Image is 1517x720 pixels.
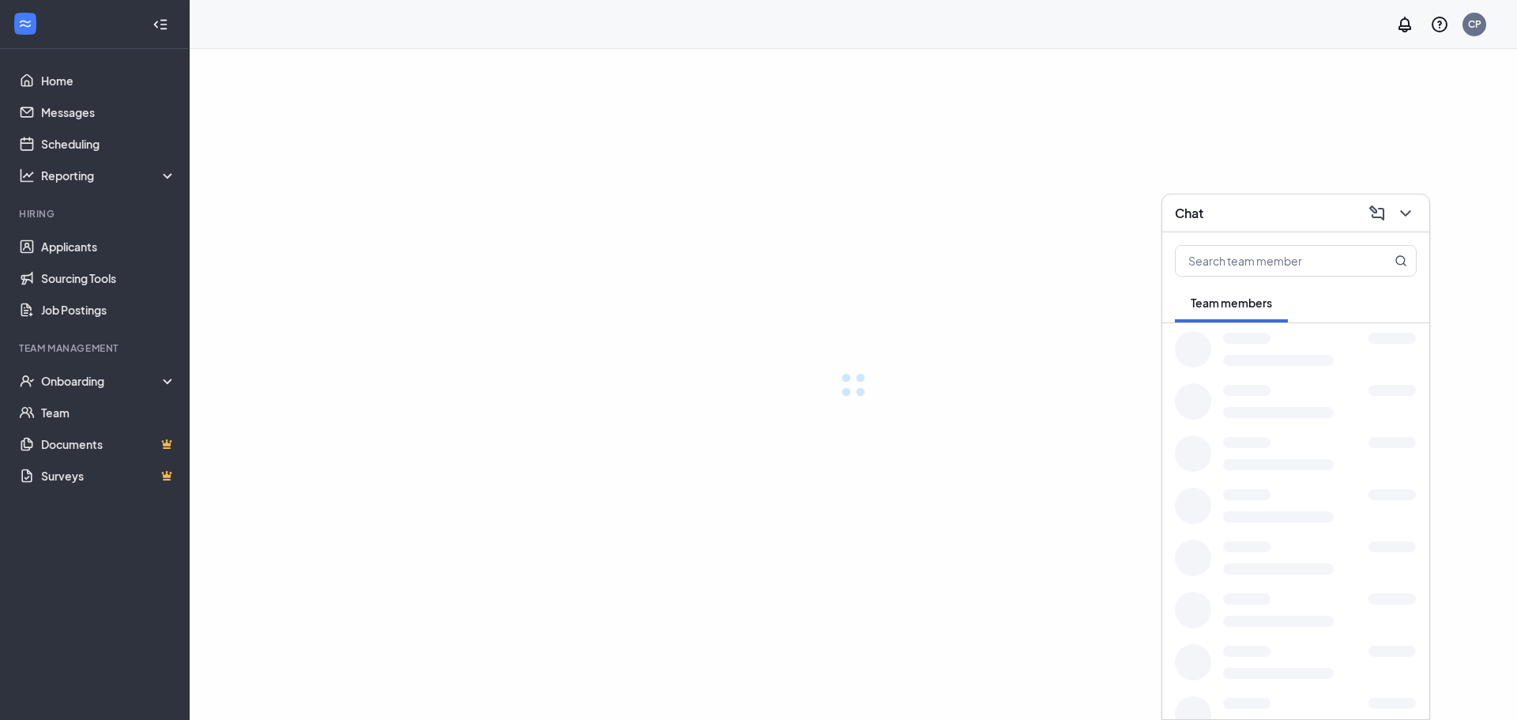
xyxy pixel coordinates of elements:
[19,168,35,183] svg: Analysis
[41,231,176,262] a: Applicants
[1368,204,1387,223] svg: ComposeMessage
[1396,204,1415,223] svg: ChevronDown
[19,341,173,355] div: Team Management
[19,207,173,221] div: Hiring
[41,168,177,183] div: Reporting
[1395,254,1407,267] svg: MagnifyingGlass
[41,262,176,294] a: Sourcing Tools
[1391,201,1417,226] button: ChevronDown
[41,397,176,428] a: Team
[152,17,168,32] svg: Collapse
[1176,246,1363,276] input: Search team member
[41,460,176,492] a: SurveysCrown
[41,428,176,460] a: DocumentsCrown
[1363,201,1388,226] button: ComposeMessage
[19,373,35,389] svg: UserCheck
[41,65,176,96] a: Home
[1191,296,1272,310] span: Team members
[1395,15,1414,34] svg: Notifications
[1468,17,1481,31] div: CP
[41,96,176,128] a: Messages
[1175,205,1203,222] h3: Chat
[41,128,176,160] a: Scheduling
[41,373,177,389] div: Onboarding
[17,16,33,32] svg: WorkstreamLogo
[1430,15,1449,34] svg: QuestionInfo
[41,294,176,326] a: Job Postings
